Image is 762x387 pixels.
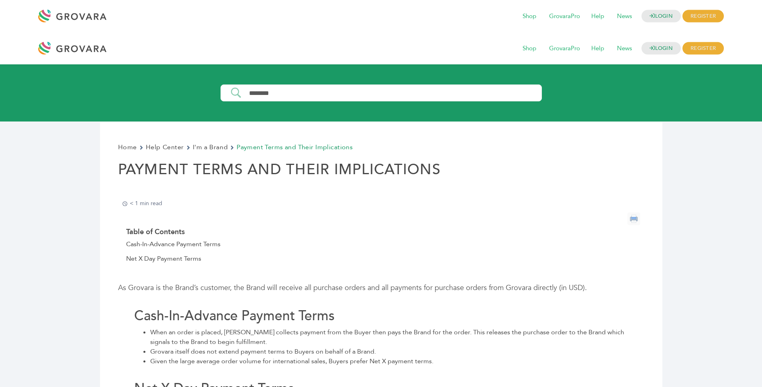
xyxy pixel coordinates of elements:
a: Help [586,44,610,53]
h1: Payment Terms and Their Implications [118,161,644,194]
a: Shop [517,44,542,53]
a: GrovaraPro [543,12,586,21]
span: Help [586,41,610,56]
li: Grovara itself does not extend payment terms to Buyers on behalf of a Brand. [150,347,644,356]
span: GrovaraPro [543,41,586,56]
a: News [611,12,637,21]
a: GrovaraPro [543,44,586,53]
span: REGISTER [682,10,724,23]
a: Help Center [146,142,184,153]
a: Shop [517,12,542,21]
span: News [611,9,637,24]
span: Payment Terms and Their Implications [237,142,353,153]
p: < 1 min read [122,200,162,207]
p: As Grovara is the Brand’s customer, the Brand will receive all purchase orders and all payments f... [118,282,644,293]
span: Help [586,9,610,24]
input: Search Input [243,90,539,97]
span: News [611,41,637,56]
span: REGISTER [682,42,724,55]
li: When an order is placed, [PERSON_NAME] collects payment from the Buyer then pays the Brand for th... [150,327,644,347]
a: LOGIN [641,42,681,55]
a: I'm a Brand [193,142,228,153]
a: Home [118,142,137,153]
a: LOGIN [641,10,681,23]
span: GrovaraPro [543,9,586,24]
span: Shop [517,9,542,24]
li: Given the large average order volume for international sales, Buyers prefer Net X payment terms. [150,356,644,366]
a: Cash-In-Advance Payment Terms [126,239,221,250]
span: Shop [517,41,542,56]
a: Help [586,12,610,21]
a: News [611,44,637,53]
h2: Cash-In-Advance Payment Terms [118,307,644,324]
a: Net X Day Payment Terms [126,254,201,264]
